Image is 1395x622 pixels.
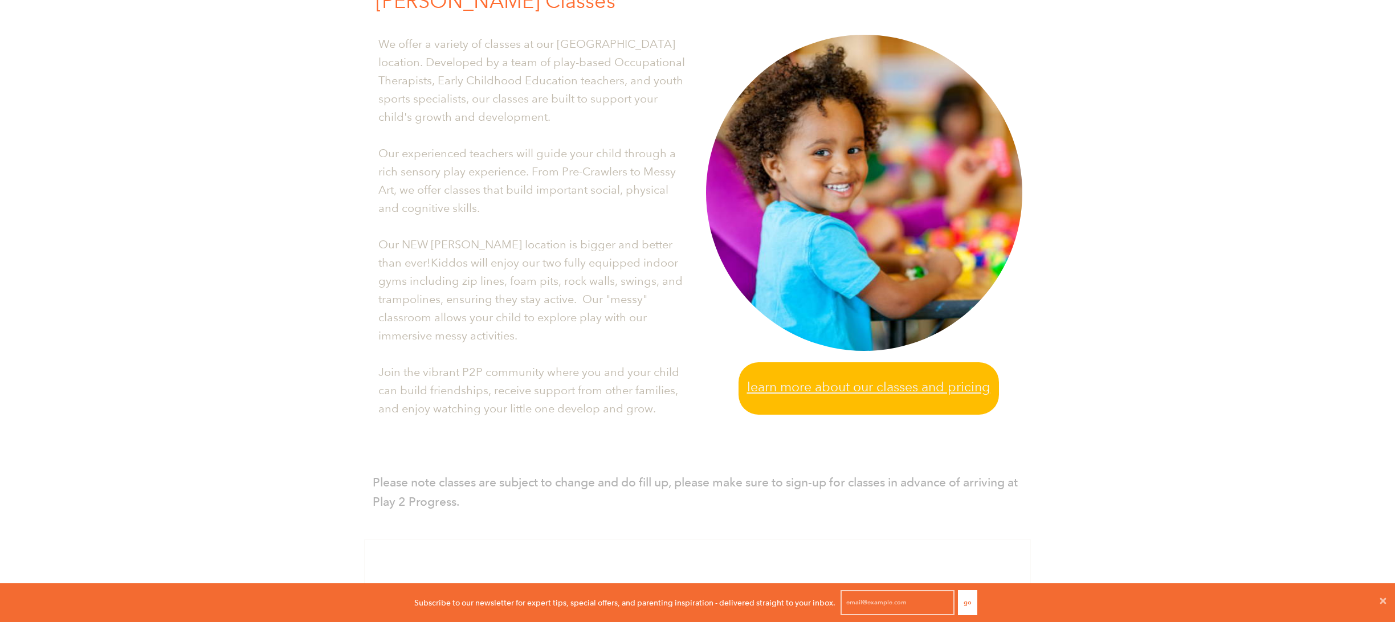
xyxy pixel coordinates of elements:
[378,144,689,217] p: Our experienced teachers will guide your child through a rich sensory play experience. From Pre-C...
[373,473,1022,511] p: Please note classes are subject to change and do fill up, please make sure to sign-up for classes...
[747,377,990,398] span: Learn more about our classes and pricing
[378,256,683,342] span: Kiddos will enjoy our two fully equipped indoor gyms including zip lines, foam pits, rock walls, ...
[958,590,977,615] button: Go
[378,235,689,345] p: Our NEW [PERSON_NAME] location is bigger and better than ever!
[378,35,689,126] p: We offer a variety of classes at our [GEOGRAPHIC_DATA] location. Developed by a team of play-base...
[739,362,999,415] a: Learn more about our classes and pricing
[378,365,679,415] span: Join the vibrant P2P community where you and your child can build friendships, receive support fr...
[841,590,955,615] input: email@example.com
[414,596,835,609] p: Subscribe to our newsletter for expert tips, special offers, and parenting inspiration - delivere...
